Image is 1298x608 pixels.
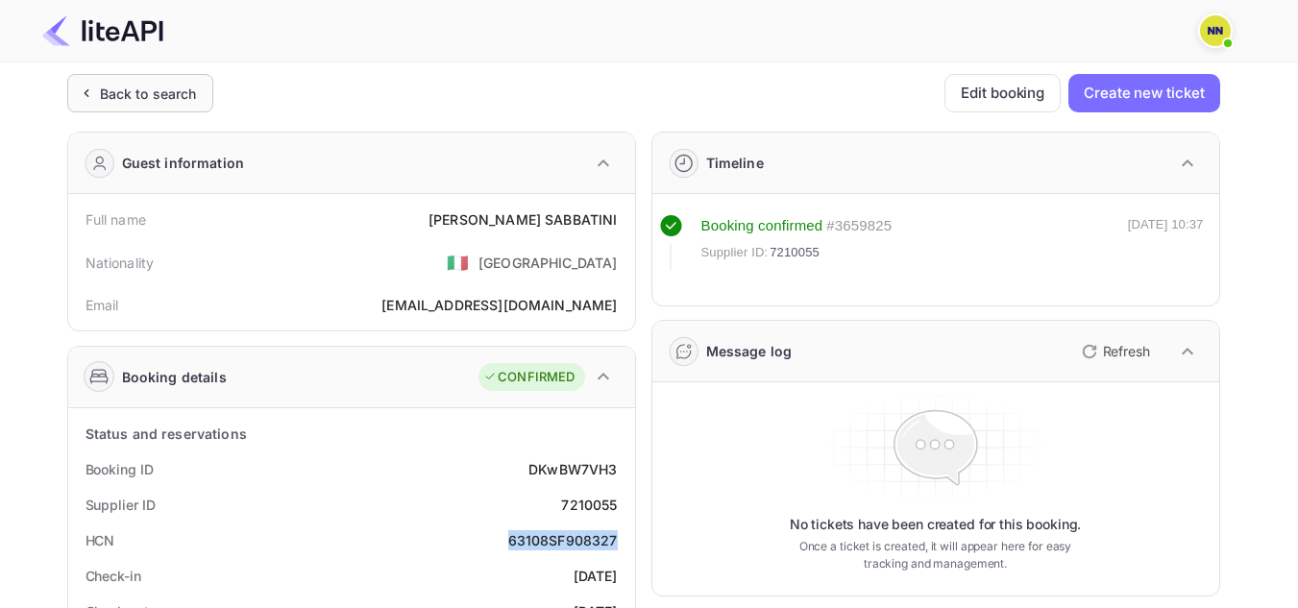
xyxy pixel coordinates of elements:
[508,530,618,550] div: 63108SF908327
[122,367,227,387] div: Booking details
[86,209,146,230] div: Full name
[561,495,617,515] div: 7210055
[1128,215,1204,271] div: [DATE] 10:37
[86,530,115,550] div: HCN
[86,459,154,479] div: Booking ID
[42,15,163,46] img: LiteAPI Logo
[1103,341,1150,361] p: Refresh
[574,566,618,586] div: [DATE]
[86,566,141,586] div: Check-in
[381,295,617,315] div: [EMAIL_ADDRESS][DOMAIN_NAME]
[706,341,793,361] div: Message log
[1068,74,1219,112] button: Create new ticket
[770,243,820,262] span: 7210055
[790,515,1082,534] p: No tickets have been created for this booking.
[447,245,469,280] span: United States
[944,74,1061,112] button: Edit booking
[701,215,823,237] div: Booking confirmed
[784,538,1088,572] p: Once a ticket is created, it will appear here for easy tracking and management.
[528,459,617,479] div: DKwBW7VH3
[1070,336,1158,367] button: Refresh
[706,153,764,173] div: Timeline
[429,209,617,230] div: [PERSON_NAME] SABBATINI
[826,215,892,237] div: # 3659825
[86,495,156,515] div: Supplier ID
[86,253,155,273] div: Nationality
[122,153,245,173] div: Guest information
[86,424,247,444] div: Status and reservations
[483,368,575,387] div: CONFIRMED
[1200,15,1231,46] img: N/A N/A
[478,253,618,273] div: [GEOGRAPHIC_DATA]
[86,295,119,315] div: Email
[701,243,769,262] span: Supplier ID:
[100,84,197,104] div: Back to search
